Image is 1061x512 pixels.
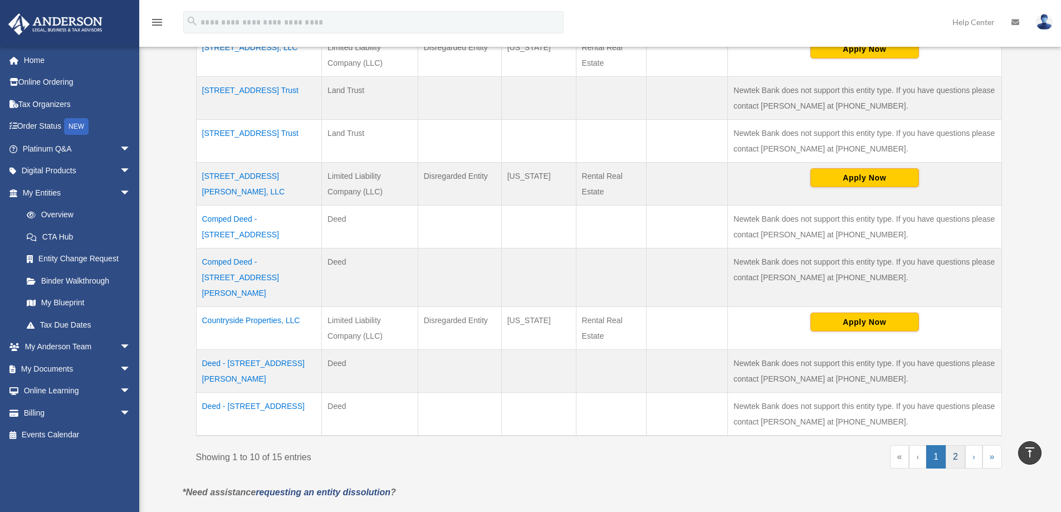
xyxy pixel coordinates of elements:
td: Deed [322,206,418,248]
a: Home [8,49,148,71]
a: menu [150,19,164,29]
a: My Anderson Teamarrow_drop_down [8,336,148,358]
a: Binder Walkthrough [16,270,142,292]
td: [STREET_ADDRESS], LLC [196,34,322,77]
td: Limited Liability Company (LLC) [322,34,418,77]
td: Deed - [STREET_ADDRESS][PERSON_NAME] [196,350,322,393]
td: Rental Real Estate [576,307,646,350]
td: Disregarded Entity [418,34,501,77]
td: Rental Real Estate [576,34,646,77]
td: Disregarded Entity [418,163,501,206]
span: arrow_drop_down [120,182,142,204]
td: [US_STATE] [501,307,576,350]
td: Disregarded Entity [418,307,501,350]
span: arrow_drop_down [120,402,142,425]
td: Deed [322,248,418,307]
button: Apply Now [810,40,919,58]
a: Online Learningarrow_drop_down [8,380,148,402]
a: Entity Change Request [16,248,142,270]
td: Newtek Bank does not support this entity type. If you have questions please contact [PERSON_NAME]... [728,350,1001,393]
td: Newtek Bank does not support this entity type. If you have questions please contact [PERSON_NAME]... [728,120,1001,163]
td: Land Trust [322,77,418,120]
a: Last [982,445,1002,469]
a: Digital Productsarrow_drop_down [8,160,148,182]
td: Newtek Bank does not support this entity type. If you have questions please contact [PERSON_NAME]... [728,206,1001,248]
em: *Need assistance ? [183,487,396,497]
td: [US_STATE] [501,34,576,77]
td: Limited Liability Company (LLC) [322,307,418,350]
td: Land Trust [322,120,418,163]
span: arrow_drop_down [120,336,142,359]
a: 1 [926,445,946,469]
a: CTA Hub [16,226,142,248]
a: My Entitiesarrow_drop_down [8,182,142,204]
a: Tax Organizers [8,93,148,115]
td: Newtek Bank does not support this entity type. If you have questions please contact [PERSON_NAME]... [728,393,1001,436]
img: User Pic [1036,14,1053,30]
a: My Blueprint [16,292,142,314]
i: search [186,15,198,27]
td: Newtek Bank does not support this entity type. If you have questions please contact [PERSON_NAME]... [728,248,1001,307]
td: Deed [322,393,418,436]
a: vertical_align_top [1018,441,1042,465]
td: Deed [322,350,418,393]
a: Online Ordering [8,71,148,94]
a: requesting an entity dissolution [256,487,390,497]
td: [STREET_ADDRESS] Trust [196,120,322,163]
a: Platinum Q&Aarrow_drop_down [8,138,148,160]
i: vertical_align_top [1023,446,1036,459]
a: Events Calendar [8,424,148,446]
span: arrow_drop_down [120,358,142,381]
a: 2 [946,445,965,469]
a: My Documentsarrow_drop_down [8,358,148,380]
span: arrow_drop_down [120,160,142,183]
a: Overview [16,204,136,226]
i: menu [150,16,164,29]
td: [US_STATE] [501,163,576,206]
div: NEW [64,118,89,135]
span: arrow_drop_down [120,138,142,160]
div: Showing 1 to 10 of 15 entries [196,445,591,465]
a: First [890,445,910,469]
td: Newtek Bank does not support this entity type. If you have questions please contact [PERSON_NAME]... [728,77,1001,120]
td: [STREET_ADDRESS][PERSON_NAME], LLC [196,163,322,206]
img: Anderson Advisors Platinum Portal [5,13,106,35]
td: [STREET_ADDRESS] Trust [196,77,322,120]
a: Order StatusNEW [8,115,148,138]
td: Limited Liability Company (LLC) [322,163,418,206]
td: Rental Real Estate [576,163,646,206]
td: Comped Deed - [STREET_ADDRESS][PERSON_NAME] [196,248,322,307]
button: Apply Now [810,168,919,187]
a: Next [965,445,982,469]
td: Deed - [STREET_ADDRESS] [196,393,322,436]
td: Countryside Properties, LLC [196,307,322,350]
a: Billingarrow_drop_down [8,402,148,424]
a: Tax Due Dates [16,314,142,336]
button: Apply Now [810,313,919,331]
span: arrow_drop_down [120,380,142,403]
a: Previous [909,445,926,469]
td: Comped Deed - [STREET_ADDRESS] [196,206,322,248]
